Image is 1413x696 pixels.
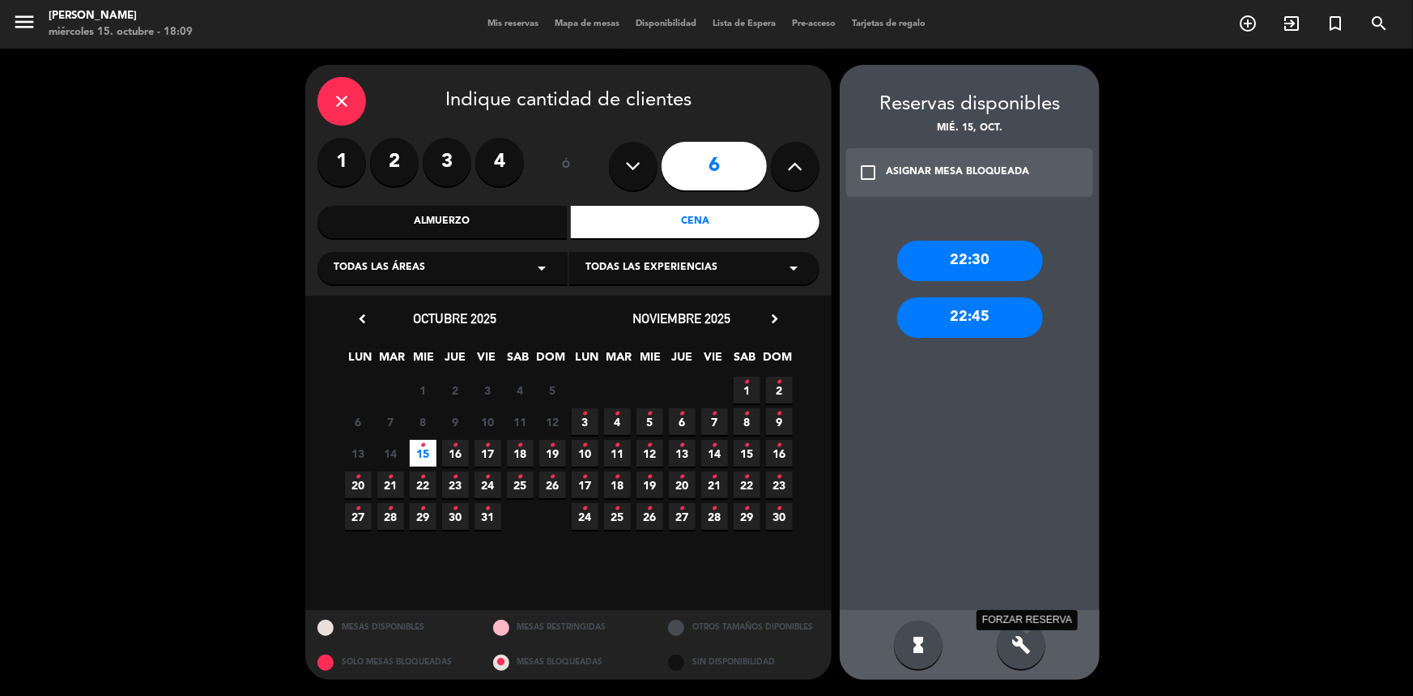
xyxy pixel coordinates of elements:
[656,645,832,680] div: SIN DISPONIBILIDAD
[701,472,728,498] span: 21
[540,138,593,194] div: ó
[582,401,588,427] i: •
[647,401,653,427] i: •
[572,440,598,467] span: 10
[481,610,657,645] div: MESAS RESTRINGIDAS
[410,440,436,467] span: 15
[977,610,1078,630] div: FORZAR RESERVA
[537,348,564,374] span: DOM
[636,408,663,435] span: 5
[840,89,1100,121] div: Reservas disponibles
[766,408,793,435] span: 9
[485,464,491,490] i: •
[571,206,820,238] div: Cena
[420,496,426,522] i: •
[606,348,632,374] span: MAR
[1282,14,1301,33] i: exit_to_app
[744,401,750,427] i: •
[423,138,471,186] label: 3
[475,408,501,435] span: 10
[370,138,419,186] label: 2
[355,464,361,490] i: •
[507,440,534,467] span: 18
[615,496,620,522] i: •
[442,377,469,404] span: 2
[572,472,598,498] span: 17
[744,433,750,459] i: •
[572,503,598,530] span: 24
[704,19,784,28] span: Lista de Espera
[442,503,469,530] span: 30
[475,440,501,467] span: 17
[420,433,426,459] i: •
[334,260,425,276] span: Todas las áreas
[442,348,469,374] span: JUE
[777,369,782,395] i: •
[615,464,620,490] i: •
[442,408,469,435] span: 9
[305,610,481,645] div: MESAS DISPONIBLES
[777,401,782,427] i: •
[485,496,491,522] i: •
[777,496,782,522] i: •
[12,10,36,40] button: menu
[49,24,193,41] div: miércoles 15. octubre - 18:09
[507,472,534,498] span: 25
[345,472,372,498] span: 20
[734,472,760,498] span: 22
[764,348,790,374] span: DOM
[766,472,793,498] span: 23
[766,310,783,327] i: chevron_right
[505,348,532,374] span: SAB
[410,408,436,435] span: 8
[453,464,458,490] i: •
[12,10,36,34] i: menu
[49,8,193,24] div: [PERSON_NAME]
[844,19,934,28] span: Tarjetas de regalo
[379,348,406,374] span: MAR
[701,408,728,435] span: 7
[479,19,547,28] span: Mis reservas
[636,440,663,467] span: 12
[604,440,631,467] span: 11
[784,258,803,278] i: arrow_drop_down
[347,348,374,374] span: LUN
[633,310,731,327] span: noviembre 2025
[734,440,760,467] span: 15
[582,433,588,459] i: •
[539,440,566,467] span: 19
[574,348,601,374] span: LUN
[777,464,782,490] i: •
[388,496,394,522] i: •
[669,440,696,467] span: 13
[317,77,819,126] div: Indique cantidad de clientes
[712,401,717,427] i: •
[766,377,793,404] span: 2
[572,408,598,435] span: 3
[507,408,534,435] span: 11
[858,163,878,182] i: check_box_outline_blank
[732,348,759,374] span: SAB
[539,408,566,435] span: 12
[332,92,351,111] i: close
[656,610,832,645] div: OTROS TAMAÑOS DIPONIBLES
[744,369,750,395] i: •
[475,503,501,530] span: 31
[636,472,663,498] span: 19
[637,348,664,374] span: MIE
[784,19,844,28] span: Pre-acceso
[647,496,653,522] i: •
[766,440,793,467] span: 16
[377,503,404,530] span: 28
[700,348,727,374] span: VIE
[345,408,372,435] span: 6
[453,496,458,522] i: •
[539,377,566,404] span: 5
[1238,14,1258,33] i: add_circle_outline
[840,121,1100,137] div: mié. 15, oct.
[517,433,523,459] i: •
[604,472,631,498] span: 18
[712,433,717,459] i: •
[734,377,760,404] span: 1
[532,258,551,278] i: arrow_drop_down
